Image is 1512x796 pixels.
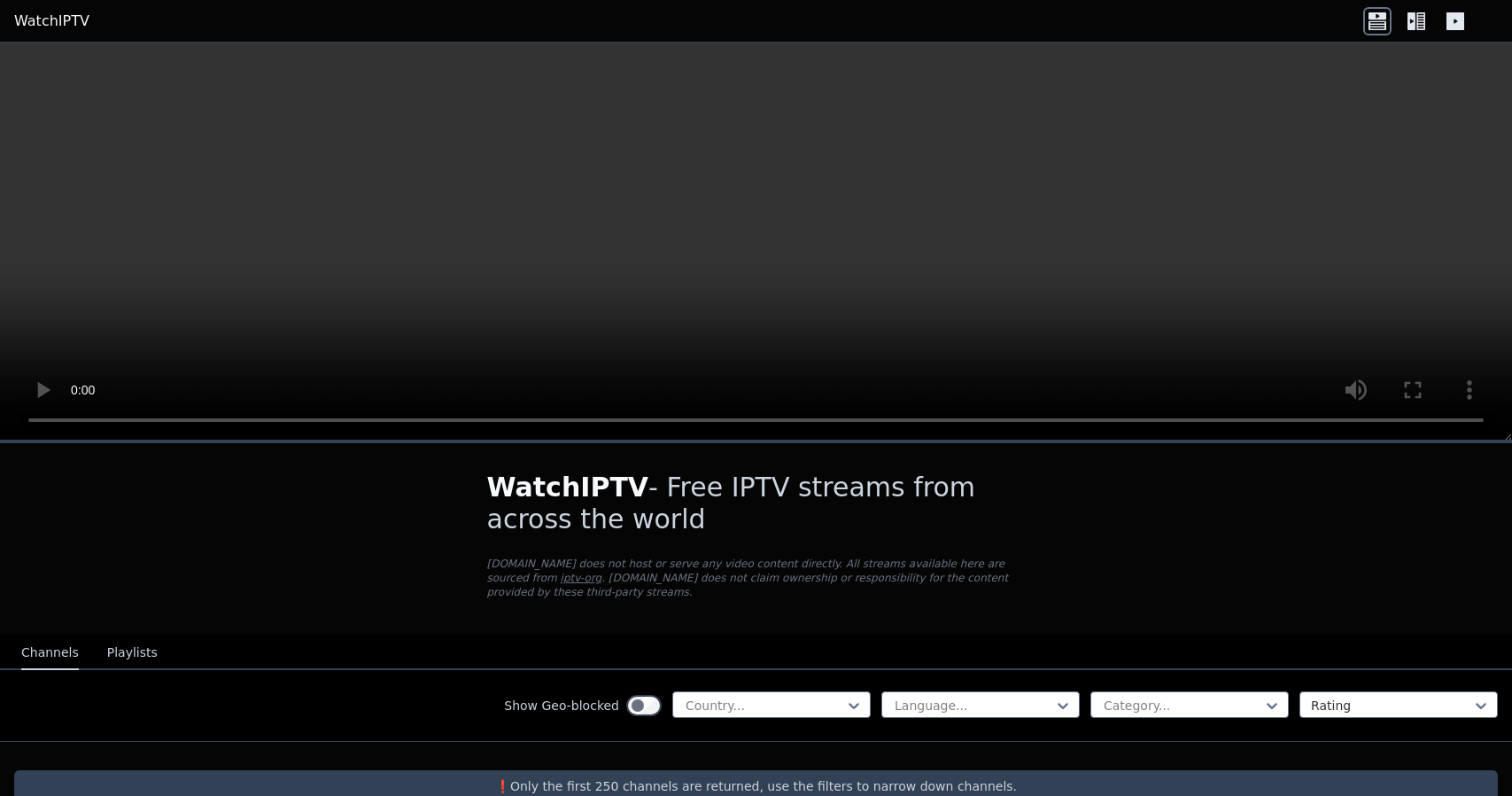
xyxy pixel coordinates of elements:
[561,572,602,584] a: iptv-org
[504,697,619,714] label: Show Geo-blocked
[487,472,649,503] span: WatchIPTV
[14,11,89,32] a: WatchIPTV
[487,557,1026,599] p: [DOMAIN_NAME] does not host or serve any video content directly. All streams available here are s...
[21,777,1491,795] p: ❗️Only the first 250 channels are returned, use the filters to narrow down channels.
[107,636,158,670] button: Playlists
[487,472,1026,535] h1: - Free IPTV streams from across the world
[21,636,79,670] button: Channels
